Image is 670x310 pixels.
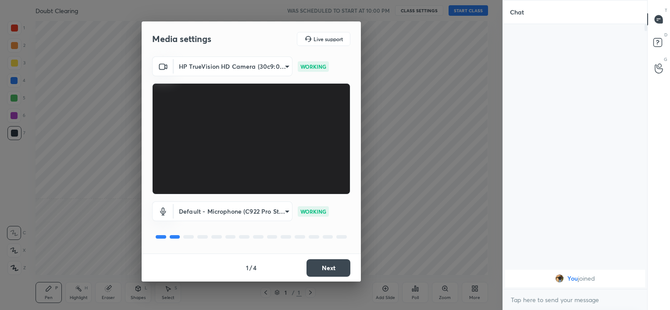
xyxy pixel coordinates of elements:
[152,33,211,45] h2: Media settings
[306,259,350,277] button: Next
[174,201,292,221] div: HP TrueVision HD Camera (30c9:0013)
[249,263,252,272] h4: /
[664,32,667,38] p: D
[578,275,595,282] span: joined
[555,274,564,283] img: 5e1f66a2e018416d848ccd0b71c63bf1.jpg
[664,56,667,63] p: G
[246,263,249,272] h4: 1
[174,56,292,76] div: HP TrueVision HD Camera (30c9:0013)
[503,268,647,289] div: grid
[253,263,257,272] h4: 4
[567,275,578,282] span: You
[300,63,326,70] p: WORKING
[503,0,531,24] p: Chat
[665,7,667,14] p: T
[314,36,343,42] h5: Live support
[300,208,326,215] p: WORKING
